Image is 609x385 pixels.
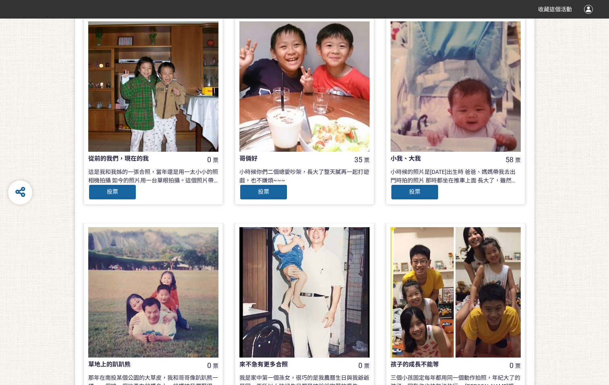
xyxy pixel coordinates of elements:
span: 票 [515,157,521,163]
div: 來不急有更多合照 [239,360,343,369]
span: 0 [509,361,513,370]
span: 投票 [107,188,118,195]
a: 從前的我們，現在的我0票這是我和我姊的一張合照，當年還是用一太小小的照相機拍攝 如今的照片用一台單眼拍攝。這個照片帶給我一種空間沒有變化，但是我們變得更成熟、特別了。投票 [84,17,223,205]
a: 哥倆好35票小時候你們二個總愛吵架，長大了整天膩再一起打遊戲，也不嫌煩~~~投票 [235,17,374,205]
div: 哥倆好 [239,154,343,163]
span: 58 [505,155,513,164]
span: 0 [207,155,211,164]
div: 小我、大我 [391,154,495,163]
div: 孩子的成長不能等 [391,360,495,369]
span: 投票 [409,188,420,195]
span: 票 [364,157,370,163]
a: 小我、大我58票小時候的照片是[DATE]出生時 爸爸、媽媽帶我去出門時拍的照片 那時都坐在推車上面 長大了，雖然推車坐不下了 但純真的心依舊！投票 [386,17,525,205]
div: 草地上的趴趴熊 [88,360,192,369]
span: 收藏這個活動 [538,6,572,13]
span: 票 [515,363,521,369]
span: 0 [358,361,362,370]
span: 票 [364,363,370,369]
div: 小時候你們二個總愛吵架，長大了整天膩再一起打遊戲，也不嫌煩~~~ [239,168,370,184]
span: 投票 [258,188,269,195]
span: 票 [213,157,218,163]
span: 0 [207,361,211,370]
span: 票 [213,363,218,369]
div: 小時候的照片是[DATE]出生時 爸爸、媽媽帶我去出門時拍的照片 那時都坐在推車上面 長大了，雖然推車坐不下了 但純真的心依舊！ [391,168,521,184]
div: 這是我和我姊的一張合照，當年還是用一太小小的照相機拍攝 如今的照片用一台單眼拍攝。這個照片帶給我一種空間沒有變化，但是我們變得更成熟、特別了。 [88,168,218,184]
div: 從前的我們，現在的我 [88,154,192,163]
span: 35 [354,155,362,164]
